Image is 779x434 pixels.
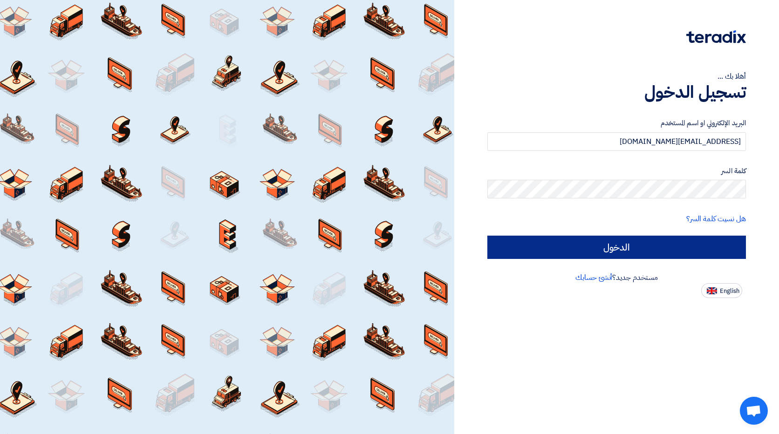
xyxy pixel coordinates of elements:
[575,272,612,283] a: أنشئ حسابك
[487,272,746,283] div: مستخدم جديد؟
[707,287,717,294] img: en-US.png
[487,132,746,151] input: أدخل بريد العمل الإلكتروني او اسم المستخدم الخاص بك ...
[686,213,746,224] a: هل نسيت كلمة السر؟
[487,82,746,102] h1: تسجيل الدخول
[740,397,768,425] div: Open chat
[720,288,739,294] span: English
[487,118,746,129] label: البريد الإلكتروني او اسم المستخدم
[487,166,746,176] label: كلمة السر
[701,283,742,298] button: English
[686,30,746,43] img: Teradix logo
[487,236,746,259] input: الدخول
[487,71,746,82] div: أهلا بك ...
